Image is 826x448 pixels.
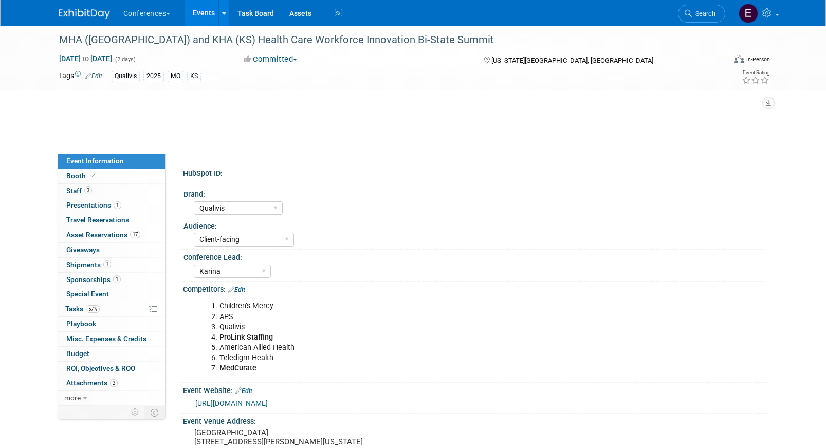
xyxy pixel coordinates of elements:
[168,71,183,82] div: MO
[219,322,649,332] li: Qualivis
[183,250,763,263] div: Conference Lead:
[58,332,165,346] a: Misc. Expenses & Credits
[240,54,301,65] button: Committed
[219,333,273,342] b: ProLink Staffing
[56,31,710,49] div: MHA ([GEOGRAPHIC_DATA]) and KHA (KS) Health Care Workforce Innovation Bi-State Summit
[58,154,165,169] a: Event Information
[183,165,768,178] div: HubSpot ID:
[692,10,715,17] span: Search
[110,379,118,387] span: 2
[219,312,649,322] li: APS
[58,273,165,287] a: Sponsorships1
[58,198,165,213] a: Presentations1
[59,54,113,63] span: [DATE] [DATE]
[195,399,268,407] a: [URL][DOMAIN_NAME]
[219,364,256,372] b: MedCurate
[228,286,245,293] a: Edit
[114,56,136,63] span: (2 days)
[66,334,146,343] span: Misc. Expenses & Credits
[183,186,763,199] div: Brand:
[90,173,96,178] i: Booth reservation complete
[112,71,140,82] div: Qualivis
[66,364,135,372] span: ROI, Objectives & ROO
[665,53,770,69] div: Event Format
[58,317,165,331] a: Playbook
[187,71,201,82] div: KS
[183,383,768,396] div: Event Website:
[65,305,100,313] span: Tasks
[126,406,144,419] td: Personalize Event Tab Strip
[58,258,165,272] a: Shipments1
[66,231,140,239] span: Asset Reservations
[86,305,100,313] span: 57%
[58,287,165,302] a: Special Event
[66,379,118,387] span: Attachments
[491,57,653,64] span: [US_STATE][GEOGRAPHIC_DATA], [GEOGRAPHIC_DATA]
[58,391,165,405] a: more
[85,72,102,80] a: Edit
[194,428,415,446] pre: [GEOGRAPHIC_DATA] [STREET_ADDRESS][PERSON_NAME][US_STATE]
[59,9,110,19] img: ExhibitDay
[183,414,768,426] div: Event Venue Address:
[66,157,124,165] span: Event Information
[219,301,649,311] li: Children’s Mercy
[66,260,111,269] span: Shipments
[235,387,252,395] a: Edit
[113,275,121,283] span: 1
[66,349,89,358] span: Budget
[59,70,102,82] td: Tags
[66,216,129,224] span: Travel Reservations
[64,394,81,402] span: more
[219,353,649,363] li: Teledigm Health
[58,347,165,361] a: Budget
[144,406,165,419] td: Toggle Event Tabs
[58,362,165,376] a: ROI, Objectives & ROO
[58,302,165,316] a: Tasks57%
[66,275,121,284] span: Sponsorships
[58,376,165,390] a: Attachments2
[66,201,121,209] span: Presentations
[84,186,92,194] span: 3
[742,70,769,76] div: Event Rating
[81,54,90,63] span: to
[103,260,111,268] span: 1
[143,71,164,82] div: 2025
[183,218,763,231] div: Audience:
[58,213,165,228] a: Travel Reservations
[746,55,770,63] div: In-Person
[58,169,165,183] a: Booth
[219,343,649,353] li: American Allied Health
[734,55,744,63] img: Format-Inperson.png
[66,320,96,328] span: Playbook
[183,282,768,295] div: Competitors:
[678,5,725,23] a: Search
[58,184,165,198] a: Staff3
[58,243,165,257] a: Giveaways
[58,228,165,242] a: Asset Reservations17
[66,290,109,298] span: Special Event
[130,231,140,238] span: 17
[66,186,92,195] span: Staff
[66,172,98,180] span: Booth
[114,201,121,209] span: 1
[66,246,100,254] span: Giveaways
[739,4,758,23] img: Erin Anderson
